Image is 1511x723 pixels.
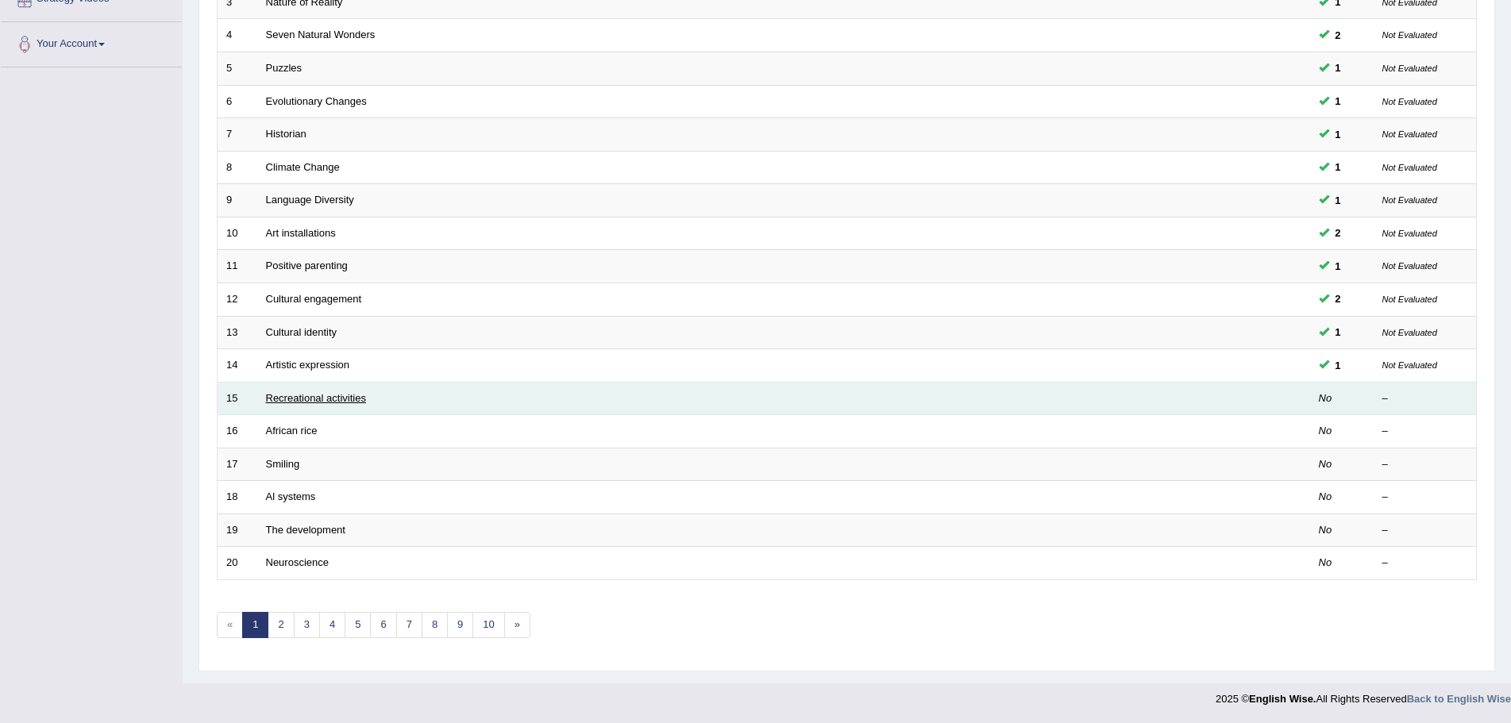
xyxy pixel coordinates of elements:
a: Back to English Wise [1407,693,1511,705]
a: Language Diversity [266,194,354,206]
div: – [1382,457,1468,472]
td: 7 [218,118,257,152]
td: 13 [218,316,257,349]
span: You can still take this question [1329,258,1347,275]
span: You can still take this question [1329,357,1347,374]
span: You can still take this question [1329,60,1347,76]
div: – [1382,490,1468,505]
small: Not Evaluated [1382,30,1437,40]
a: Cultural identity [266,326,337,338]
em: No [1319,556,1332,568]
a: 2 [268,612,294,638]
span: You can still take this question [1329,290,1347,307]
a: 10 [472,612,504,638]
a: Historian [266,128,306,140]
small: Not Evaluated [1382,328,1437,337]
strong: English Wise. [1249,693,1316,705]
td: 19 [218,513,257,547]
a: The development [266,524,345,536]
td: 6 [218,85,257,118]
em: No [1319,392,1332,404]
td: 10 [218,217,257,250]
a: Neuroscience [266,556,330,568]
small: Not Evaluated [1382,163,1437,172]
a: Puzzles [266,62,303,74]
td: 5 [218,52,257,86]
a: 8 [422,612,448,638]
span: « [217,612,243,638]
a: » [504,612,530,638]
small: Not Evaluated [1382,63,1437,73]
small: Not Evaluated [1382,97,1437,106]
span: You can still take this question [1329,159,1347,175]
td: 14 [218,349,257,383]
small: Not Evaluated [1382,294,1437,304]
a: Seven Natural Wonders [266,29,376,40]
a: 1 [242,612,268,638]
div: – [1382,391,1468,406]
td: 18 [218,481,257,514]
a: 3 [294,612,320,638]
td: 4 [218,19,257,52]
a: 6 [370,612,396,638]
td: 11 [218,250,257,283]
a: Smiling [266,458,300,470]
a: Al systems [266,490,316,502]
small: Not Evaluated [1382,261,1437,271]
em: No [1319,425,1332,436]
span: You can still take this question [1329,27,1347,44]
div: – [1382,424,1468,439]
em: No [1319,490,1332,502]
span: You can still take this question [1329,93,1347,110]
a: Artistic expression [266,359,349,371]
td: 9 [218,184,257,217]
td: 12 [218,283,257,316]
a: Positive parenting [266,260,348,271]
span: You can still take this question [1329,126,1347,143]
span: You can still take this question [1329,324,1347,340]
em: No [1319,458,1332,470]
span: You can still take this question [1329,192,1347,209]
td: 20 [218,547,257,580]
td: 16 [218,415,257,448]
a: 4 [319,612,345,638]
a: Your Account [1,22,182,62]
small: Not Evaluated [1382,129,1437,139]
a: Recreational activities [266,392,366,404]
a: Cultural engagement [266,293,362,305]
a: 5 [345,612,371,638]
a: 9 [447,612,473,638]
small: Not Evaluated [1382,195,1437,205]
a: Evolutionary Changes [266,95,367,107]
div: – [1382,556,1468,571]
td: 17 [218,448,257,481]
a: Art installations [266,227,336,239]
div: – [1382,523,1468,538]
a: Climate Change [266,161,340,173]
a: African rice [266,425,318,436]
small: Not Evaluated [1382,360,1437,370]
span: You can still take this question [1329,225,1347,241]
a: 7 [396,612,422,638]
div: 2025 © All Rights Reserved [1216,683,1511,706]
small: Not Evaluated [1382,229,1437,238]
td: 15 [218,382,257,415]
em: No [1319,524,1332,536]
td: 8 [218,151,257,184]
